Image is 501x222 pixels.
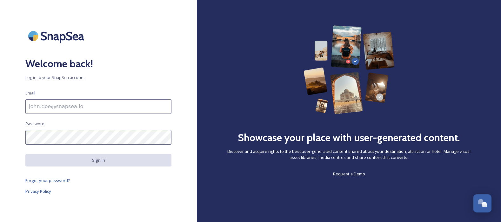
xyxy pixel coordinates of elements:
[25,188,51,194] span: Privacy Policy
[25,56,171,71] h2: Welcome back!
[25,99,171,114] input: john.doe@snapsea.io
[25,25,89,47] img: SnapSea Logo
[25,177,171,184] a: Forgot your password?
[25,154,171,166] button: Sign in
[333,170,365,178] a: Request a Demo
[25,121,44,127] span: Password
[238,130,460,145] h2: Showcase your place with user-generated content.
[473,194,491,212] button: Open Chat
[304,25,394,114] img: 63b42ca75bacad526042e722_Group%20154-p-800.png
[25,75,171,81] span: Log in to your SnapSea account
[25,187,171,195] a: Privacy Policy
[25,90,35,96] span: Email
[25,178,70,183] span: Forgot your password?
[222,148,476,160] span: Discover and acquire rights to the best user-generated content shared about your destination, att...
[333,171,365,177] span: Request a Demo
